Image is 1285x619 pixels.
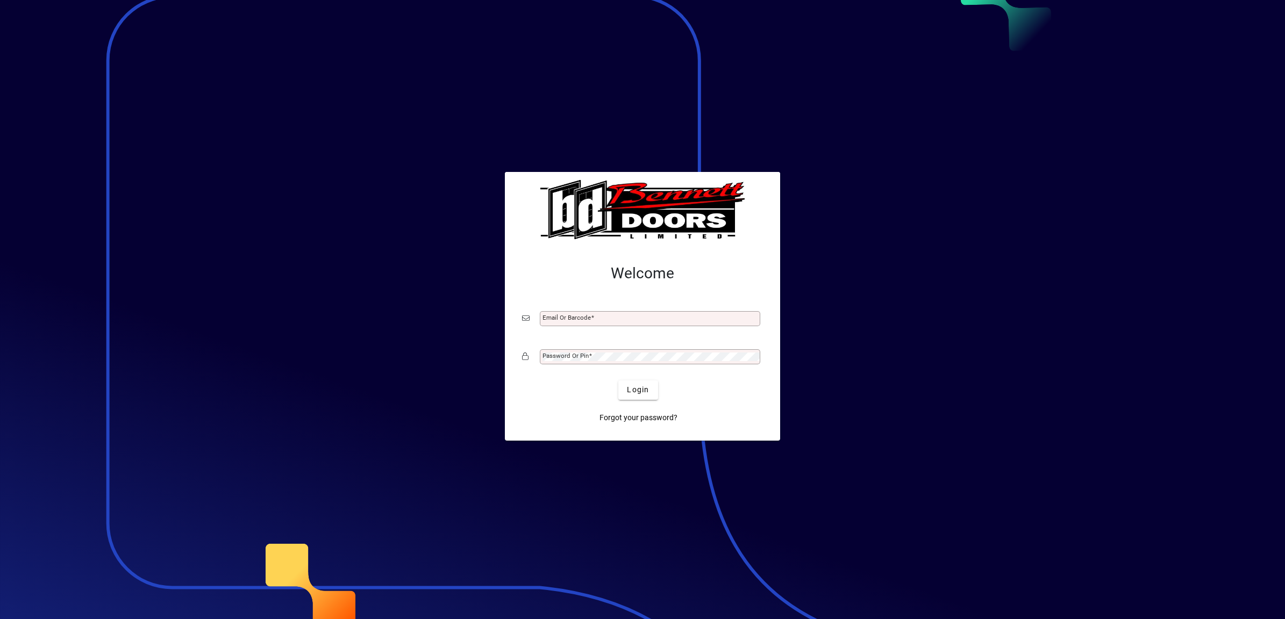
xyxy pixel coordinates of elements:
h2: Welcome [522,264,763,283]
span: Login [627,384,649,395]
span: Forgot your password? [599,412,677,423]
mat-label: Password or Pin [542,352,589,359]
a: Forgot your password? [595,408,682,428]
button: Login [618,380,658,400]
mat-label: Email or Barcode [542,314,591,321]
